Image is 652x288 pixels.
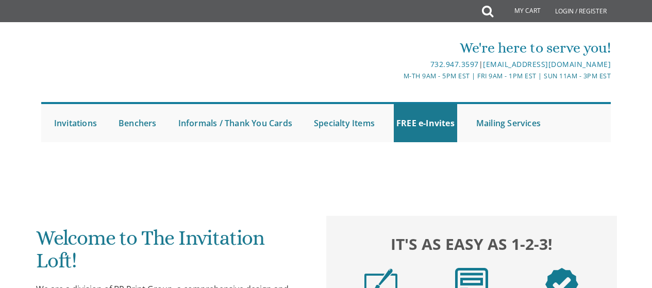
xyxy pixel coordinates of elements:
[394,104,457,142] a: FREE e-Invites
[231,58,611,71] div: |
[492,1,548,22] a: My Cart
[474,104,543,142] a: Mailing Services
[430,59,479,69] a: 732.947.3597
[336,232,607,255] h2: It's as easy as 1-2-3!
[483,59,611,69] a: [EMAIL_ADDRESS][DOMAIN_NAME]
[176,104,295,142] a: Informals / Thank You Cards
[231,38,611,58] div: We're here to serve you!
[311,104,377,142] a: Specialty Items
[116,104,159,142] a: Benchers
[231,71,611,81] div: M-Th 9am - 5pm EST | Fri 9am - 1pm EST | Sun 11am - 3pm EST
[52,104,99,142] a: Invitations
[36,227,308,280] h1: Welcome to The Invitation Loft!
